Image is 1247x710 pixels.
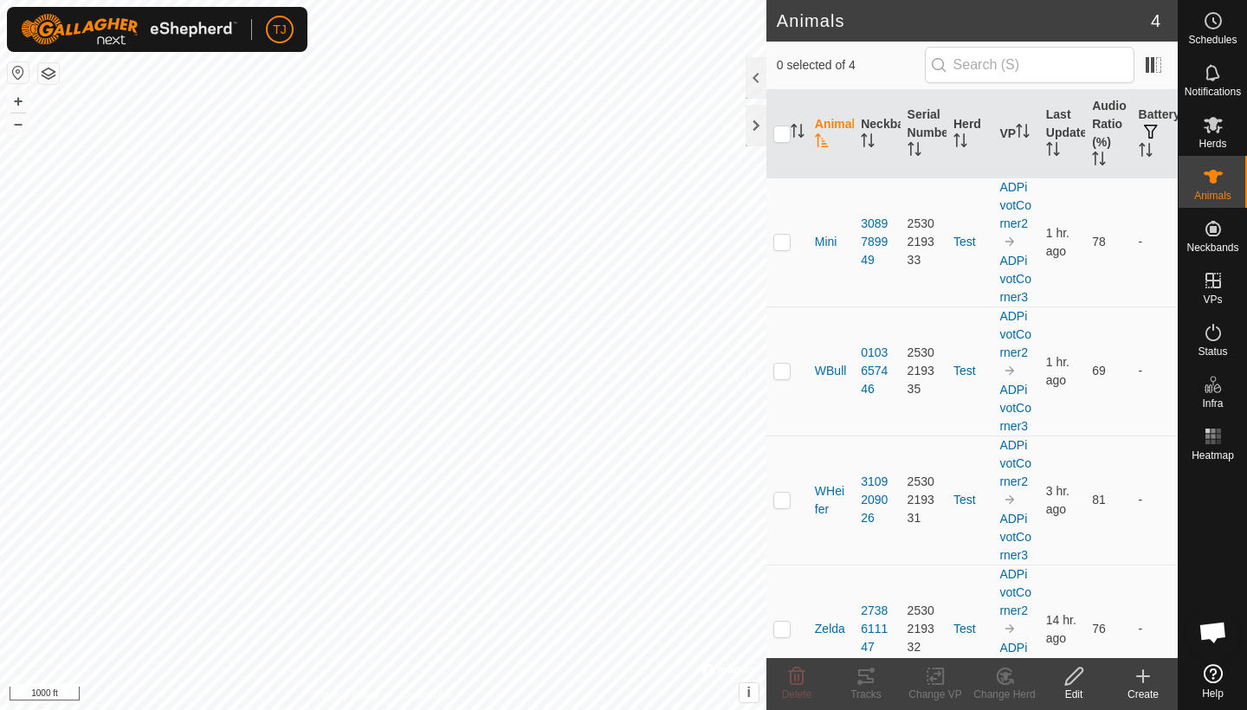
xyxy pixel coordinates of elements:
span: i [747,685,751,700]
h2: Animals [777,10,1151,31]
div: Change Herd [970,687,1039,702]
img: to [1003,364,1017,378]
span: Herds [1199,139,1226,149]
button: i [740,683,759,702]
img: to [1003,493,1017,507]
div: Test [953,233,985,251]
a: Help [1179,657,1247,706]
span: VPs [1203,294,1222,305]
img: Gallagher Logo [21,14,237,45]
span: Oct 1, 2025 at 10:30 AM [1046,484,1069,516]
span: TJ [273,21,287,39]
a: ADPivotCorner2 [999,438,1031,488]
span: Oct 1, 2025 at 12:00 AM [1046,613,1076,645]
div: 2530219335 [908,344,940,398]
a: Privacy Policy [314,687,379,703]
span: Infra [1202,398,1223,409]
td: - [1132,436,1178,565]
th: Animal [808,90,854,178]
span: 81 [1092,493,1106,507]
p-sorticon: Activate to sort [1016,126,1030,140]
div: Edit [1039,687,1108,702]
button: Map Layers [38,63,59,84]
span: WBull [815,362,847,380]
a: ADPivotCorner2 [999,567,1031,617]
img: to [1003,235,1017,248]
td: - [1132,177,1178,307]
img: to [1003,622,1017,636]
span: Neckbands [1186,242,1238,253]
p-sorticon: Activate to sort [791,126,804,140]
a: Contact Us [400,687,451,703]
p-sorticon: Activate to sort [861,136,875,150]
span: 0 selected of 4 [777,56,925,74]
span: Schedules [1188,35,1237,45]
div: 3109209026 [861,473,893,527]
span: WHeifer [815,482,847,519]
th: Herd [947,90,992,178]
input: Search (S) [925,47,1134,83]
span: Oct 1, 2025 at 1:00 PM [1046,226,1069,258]
th: Audio Ratio (%) [1085,90,1131,178]
a: ADPivotCorner3 [999,383,1031,433]
a: ADPivotCorner2 [999,180,1031,230]
div: 3089789949 [861,215,893,269]
span: Delete [782,688,812,700]
p-sorticon: Activate to sort [815,136,829,150]
p-sorticon: Activate to sort [1046,145,1060,158]
p-sorticon: Activate to sort [1139,145,1153,159]
span: Zelda [815,620,845,638]
a: ADPivotCorner3 [999,641,1031,691]
a: ADPivotCorner2 [999,309,1031,359]
button: Reset Map [8,62,29,83]
span: Mini [815,233,837,251]
div: 0103657446 [861,344,893,398]
a: ADPivotCorner3 [999,254,1031,304]
span: 78 [1092,235,1106,248]
th: VP [992,90,1038,178]
th: Serial Number [901,90,947,178]
a: ADPivotCorner3 [999,512,1031,562]
div: Create [1108,687,1178,702]
div: Change VP [901,687,970,702]
button: – [8,113,29,134]
span: 4 [1151,8,1160,34]
div: Test [953,362,985,380]
p-sorticon: Activate to sort [953,136,967,150]
p-sorticon: Activate to sort [1092,154,1106,168]
th: Last Updated [1039,90,1085,178]
div: 2530219333 [908,215,940,269]
button: + [8,91,29,112]
span: 69 [1092,364,1106,378]
span: Animals [1194,190,1231,201]
td: - [1132,307,1178,436]
div: 2738611147 [861,602,893,656]
p-sorticon: Activate to sort [908,145,921,158]
div: 2530219332 [908,602,940,656]
div: Tracks [831,687,901,702]
span: Help [1202,688,1224,699]
div: 2530219331 [908,473,940,527]
th: Neckband [854,90,900,178]
span: Heatmap [1192,450,1234,461]
span: 76 [1092,622,1106,636]
th: Battery [1132,90,1178,178]
span: Status [1198,346,1227,357]
div: Test [953,491,985,509]
span: Notifications [1185,87,1241,97]
div: Test [953,620,985,638]
td: - [1132,565,1178,694]
div: Open chat [1187,606,1239,658]
span: Oct 1, 2025 at 1:00 PM [1046,355,1069,387]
